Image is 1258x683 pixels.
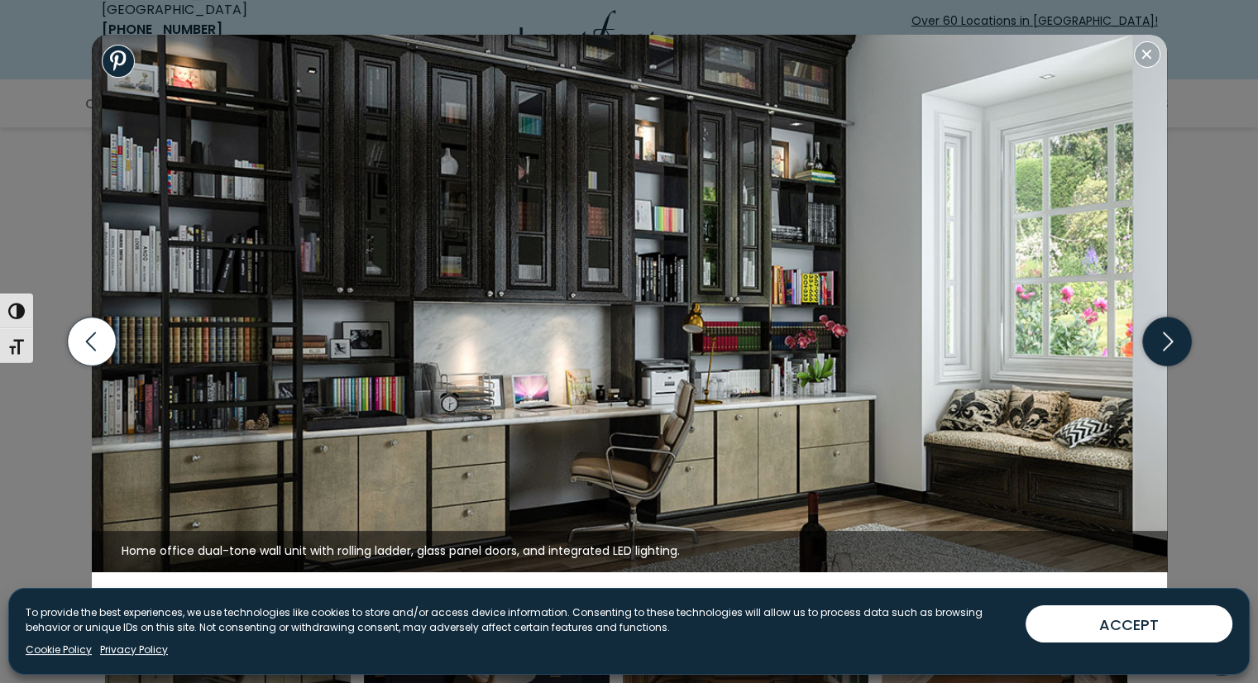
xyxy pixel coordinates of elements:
[100,642,168,657] a: Privacy Policy
[1026,605,1232,642] button: ACCEPT
[26,605,1012,635] p: To provide the best experiences, we use technologies like cookies to store and/or access device i...
[92,35,1167,572] img: Home office wall unit with rolling ladder, glass panel doors, and integrated LED lighting.
[102,45,135,78] a: Share to Pinterest
[92,531,1167,572] figcaption: Home office dual-tone wall unit with rolling ladder, glass panel doors, and integrated LED lighting.
[26,642,92,657] a: Cookie Policy
[1134,41,1160,68] button: Close modal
